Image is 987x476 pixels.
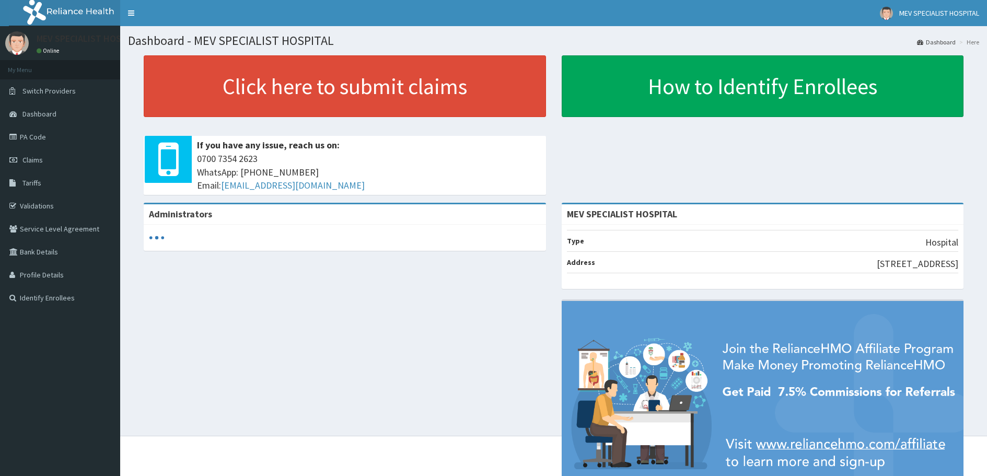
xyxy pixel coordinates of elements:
[5,31,29,55] img: User Image
[37,47,62,54] a: Online
[562,55,964,117] a: How to Identify Enrollees
[144,55,546,117] a: Click here to submit claims
[22,178,41,188] span: Tariffs
[880,7,893,20] img: User Image
[22,86,76,96] span: Switch Providers
[22,155,43,165] span: Claims
[197,139,340,151] b: If you have any issue, reach us on:
[899,8,979,18] span: MEV SPECIALIST HOSPITAL
[917,38,956,47] a: Dashboard
[149,230,165,246] svg: audio-loading
[957,38,979,47] li: Here
[128,34,979,48] h1: Dashboard - MEV SPECIALIST HOSPITAL
[877,257,958,271] p: [STREET_ADDRESS]
[221,179,365,191] a: [EMAIL_ADDRESS][DOMAIN_NAME]
[22,109,56,119] span: Dashboard
[567,258,595,267] b: Address
[197,152,541,192] span: 0700 7354 2623 WhatsApp: [PHONE_NUMBER] Email:
[925,236,958,249] p: Hospital
[149,208,212,220] b: Administrators
[567,236,584,246] b: Type
[567,208,677,220] strong: MEV SPECIALIST HOSPITAL
[37,34,144,43] p: MEV SPECIALIST HOSPITAL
